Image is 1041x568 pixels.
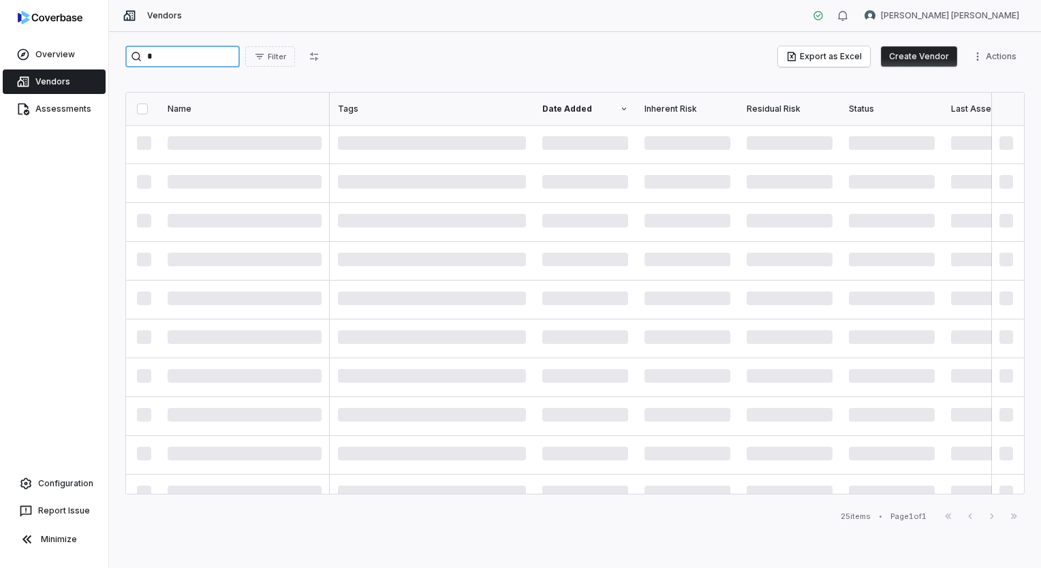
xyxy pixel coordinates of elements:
[849,104,935,114] div: Status
[881,46,957,67] button: Create Vendor
[3,42,106,67] a: Overview
[856,5,1027,26] button: Sanjeev Kumar Palavalasa avatar[PERSON_NAME] [PERSON_NAME]
[5,499,103,523] button: Report Issue
[338,104,526,114] div: Tags
[168,104,322,114] div: Name
[245,46,295,67] button: Filter
[644,104,730,114] div: Inherent Risk
[747,104,833,114] div: Residual Risk
[3,97,106,121] a: Assessments
[3,69,106,94] a: Vendors
[542,104,628,114] div: Date Added
[841,511,871,522] div: 25 items
[890,511,927,522] div: Page 1 of 1
[268,52,286,62] span: Filter
[951,104,1037,114] div: Last Assessed
[147,10,182,21] span: Vendors
[41,534,77,545] span: Minimize
[5,526,103,553] button: Minimize
[35,104,91,114] span: Assessments
[38,505,90,516] span: Report Issue
[881,10,1019,21] span: [PERSON_NAME] [PERSON_NAME]
[38,478,93,489] span: Configuration
[35,49,75,60] span: Overview
[18,11,82,25] img: logo-D7KZi-bG.svg
[5,471,103,496] a: Configuration
[968,46,1025,67] button: More actions
[879,511,882,521] div: •
[865,10,875,21] img: Sanjeev Kumar Palavalasa avatar
[35,76,70,87] span: Vendors
[778,46,870,67] button: Export as Excel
